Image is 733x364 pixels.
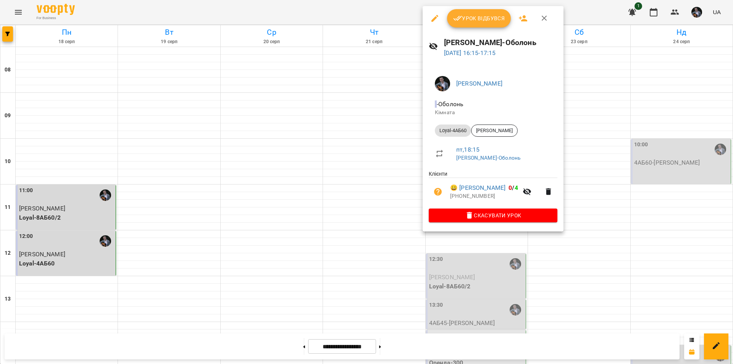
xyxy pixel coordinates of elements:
[435,109,551,116] p: Кімната
[435,211,551,220] span: Скасувати Урок
[509,184,512,191] span: 0
[509,184,518,191] b: /
[444,49,496,57] a: [DATE] 16:15-17:15
[450,183,505,193] a: 😀 [PERSON_NAME]
[444,37,558,49] h6: [PERSON_NAME]-Оболонь
[456,155,520,161] a: [PERSON_NAME]-Оболонь
[515,184,518,191] span: 4
[471,127,517,134] span: [PERSON_NAME]
[435,127,471,134] span: Loyal-4АБ60
[447,9,511,28] button: Урок відбувся
[429,183,447,201] button: Візит ще не сплачено. Додати оплату?
[471,125,518,137] div: [PERSON_NAME]
[456,80,502,87] a: [PERSON_NAME]
[429,209,557,222] button: Скасувати Урок
[435,76,450,91] img: d409717b2cc07cfe90b90e756120502c.jpg
[456,146,480,153] a: пт , 18:15
[450,193,518,200] p: [PHONE_NUMBER]
[429,170,557,208] ul: Клієнти
[435,100,465,108] span: - Оболонь
[453,14,505,23] span: Урок відбувся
